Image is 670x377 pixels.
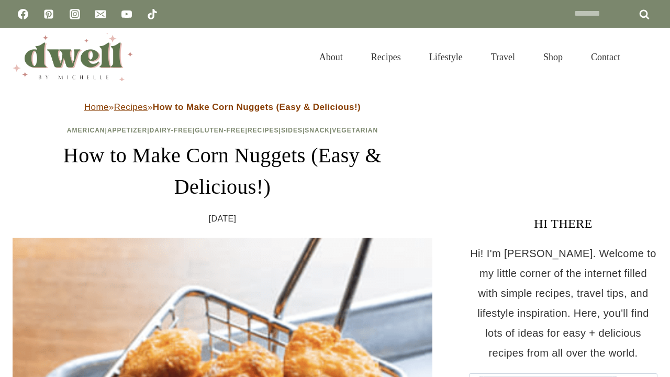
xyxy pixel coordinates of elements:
a: Gluten-Free [195,127,245,134]
a: Contact [577,39,634,75]
a: Travel [477,39,529,75]
a: Instagram [64,4,85,25]
a: Recipes [357,39,415,75]
a: Home [84,102,109,112]
h3: HI THERE [469,214,657,233]
time: [DATE] [209,211,237,227]
nav: Primary Navigation [305,39,634,75]
a: Recipes [114,102,148,112]
button: View Search Form [640,48,657,66]
a: Dairy-Free [150,127,193,134]
a: Email [90,4,111,25]
img: DWELL by michelle [13,33,133,81]
a: Sides [281,127,303,134]
a: American [67,127,105,134]
a: Facebook [13,4,33,25]
a: YouTube [116,4,137,25]
a: Snack [305,127,330,134]
a: Recipes [248,127,279,134]
a: TikTok [142,4,163,25]
strong: How to Make Corn Nuggets (Easy & Delicious!) [153,102,361,112]
a: About [305,39,357,75]
a: Appetizer [107,127,147,134]
a: Pinterest [38,4,59,25]
span: | | | | | | | [67,127,378,134]
a: Vegetarian [332,127,378,134]
a: Shop [529,39,577,75]
p: Hi! I'm [PERSON_NAME]. Welcome to my little corner of the internet filled with simple recipes, tr... [469,243,657,363]
a: Lifestyle [415,39,477,75]
h1: How to Make Corn Nuggets (Easy & Delicious!) [13,140,432,203]
span: » » [84,102,361,112]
